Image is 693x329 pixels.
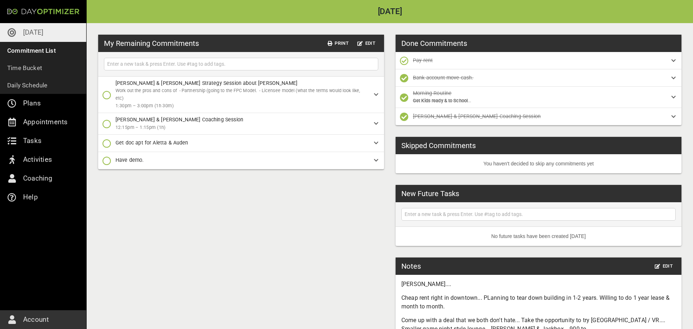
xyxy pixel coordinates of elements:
[396,87,681,108] div: Morning RoutineGet Kids ready & to School...
[23,314,49,325] p: Account
[401,281,452,287] span: [PERSON_NAME]....
[23,116,67,128] p: Appointments
[413,57,433,63] span: Pay rent
[23,135,42,147] p: Tasks
[401,294,670,310] span: Cheap rent right in downtown... PLanning to tear down building in 1-2 years. Willing to do 1 year...
[23,173,53,184] p: Coaching
[357,39,375,48] span: Edit
[401,140,476,151] h3: Skipped Commitments
[413,98,468,103] span: Get Kids ready & to School
[413,113,541,119] span: [PERSON_NAME] & [PERSON_NAME] Coaching Session
[468,98,471,103] span: ...
[106,60,376,69] input: Enter a new task & press Enter. Use #tag to add tags.
[115,88,360,101] span: Work out the pros and cons of - Partnership (going to the FPC Model. - Licensee model (what the t...
[87,8,693,16] h2: [DATE]
[23,154,52,165] p: Activities
[396,227,681,246] li: No future tasks have been created [DATE]
[655,262,673,270] span: Edit
[98,77,384,113] div: [PERSON_NAME] & [PERSON_NAME] Strategy Session about [PERSON_NAME]Work out the pros and cons of -...
[354,38,378,49] button: Edit
[7,46,56,56] p: Commitment List
[396,69,681,87] div: Bank account move cash.
[328,39,349,48] span: Print
[396,108,681,125] div: [PERSON_NAME] & [PERSON_NAME] Coaching Session
[401,38,467,49] h3: Done Commitments
[652,261,676,272] button: Edit
[413,75,474,81] span: Bank account move cash.
[115,80,297,86] span: [PERSON_NAME] & [PERSON_NAME] Strategy Session about [PERSON_NAME]
[396,154,681,173] li: You haven't decided to skip any commitments yet
[396,52,681,69] div: Pay rent
[115,102,368,110] span: 1:30pm – 3:00pm (1h 30m)
[23,191,38,203] p: Help
[115,140,188,146] span: Get doc apt for Aletta & Auden
[23,98,41,109] p: Plans
[98,152,384,169] div: Have demo.
[98,113,384,134] div: [PERSON_NAME] & [PERSON_NAME] Coaching Session12:15pm – 1:15pm (1h)
[115,124,368,131] span: 12:15pm – 1:15pm (1h)
[401,261,421,272] h3: Notes
[403,210,674,219] input: Enter a new task & press Enter. Use #tag to add tags.
[7,9,79,14] img: Day Optimizer
[115,117,243,122] span: [PERSON_NAME] & [PERSON_NAME] Coaching Session
[7,80,48,90] p: Daily Schedule
[98,135,384,152] div: Get doc apt for Aletta & Auden
[401,188,459,199] h3: New Future Tasks
[413,90,452,96] span: Morning Routine
[115,157,144,163] span: Have demo.
[23,27,43,38] p: [DATE]
[104,38,199,49] h3: My Remaining Commitments
[7,63,42,73] p: Time Bucket
[325,38,352,49] button: Print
